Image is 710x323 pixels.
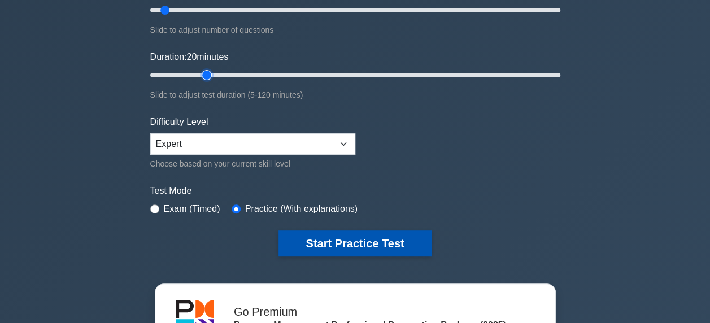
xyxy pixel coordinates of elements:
label: Difficulty Level [150,115,208,129]
div: Slide to adjust test duration (5-120 minutes) [150,88,560,102]
span: 20 [186,52,197,62]
label: Duration: minutes [150,50,229,64]
label: Exam (Timed) [164,202,220,216]
label: Practice (With explanations) [245,202,358,216]
div: Slide to adjust number of questions [150,23,560,37]
button: Start Practice Test [278,230,431,256]
label: Test Mode [150,184,560,198]
div: Choose based on your current skill level [150,157,355,171]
